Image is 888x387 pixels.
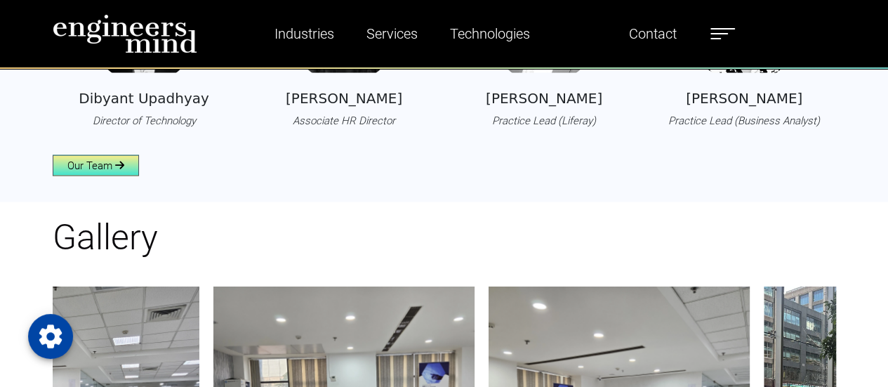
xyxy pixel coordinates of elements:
[623,18,682,50] a: Contact
[92,114,195,127] i: Director of Technology
[361,18,423,50] a: Services
[286,90,402,107] h5: [PERSON_NAME]
[79,90,209,107] h5: Dibyant Upadhyay
[53,155,139,176] a: Our Team
[486,90,602,107] h5: [PERSON_NAME]
[444,18,536,50] a: Technologies
[492,114,596,127] i: Practice Lead (Liferay)
[686,90,802,107] h5: [PERSON_NAME]
[53,216,836,258] h1: Gallery
[53,14,197,53] img: logo
[269,18,340,50] a: Industries
[293,114,395,127] i: Associate HR Director
[668,114,820,127] i: Practice Lead (Business Analyst)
